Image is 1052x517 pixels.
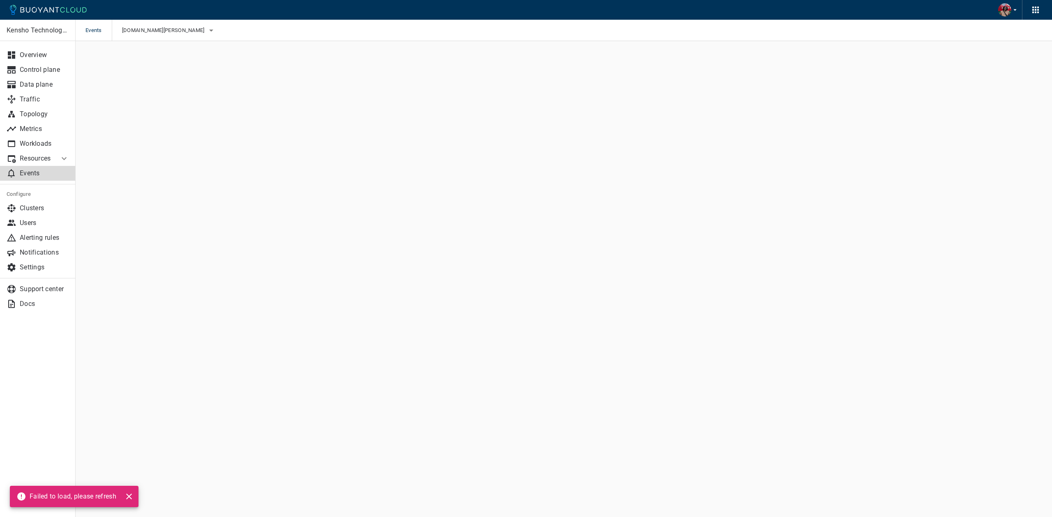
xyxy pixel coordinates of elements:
p: Events [20,169,69,177]
p: Data plane [20,80,69,89]
p: Kensho Technologies [7,26,69,34]
p: Overview [20,51,69,59]
button: [DOMAIN_NAME][PERSON_NAME] [122,24,216,37]
p: Resources [20,154,53,163]
img: Rayshard Thompson [998,3,1011,16]
p: Failed to load, please refresh [30,492,116,501]
h5: Configure [7,191,69,198]
p: Docs [20,300,69,308]
p: Topology [20,110,69,118]
p: Users [20,219,69,227]
span: [DOMAIN_NAME][PERSON_NAME] [122,27,206,34]
p: Support center [20,285,69,293]
p: Notifications [20,248,69,257]
p: Metrics [20,125,69,133]
p: Clusters [20,204,69,212]
p: Control plane [20,66,69,74]
p: Traffic [20,95,69,103]
span: Events [85,20,112,41]
p: Alerting rules [20,234,69,242]
button: close [123,490,135,503]
p: Settings [20,263,69,271]
p: Workloads [20,140,69,148]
